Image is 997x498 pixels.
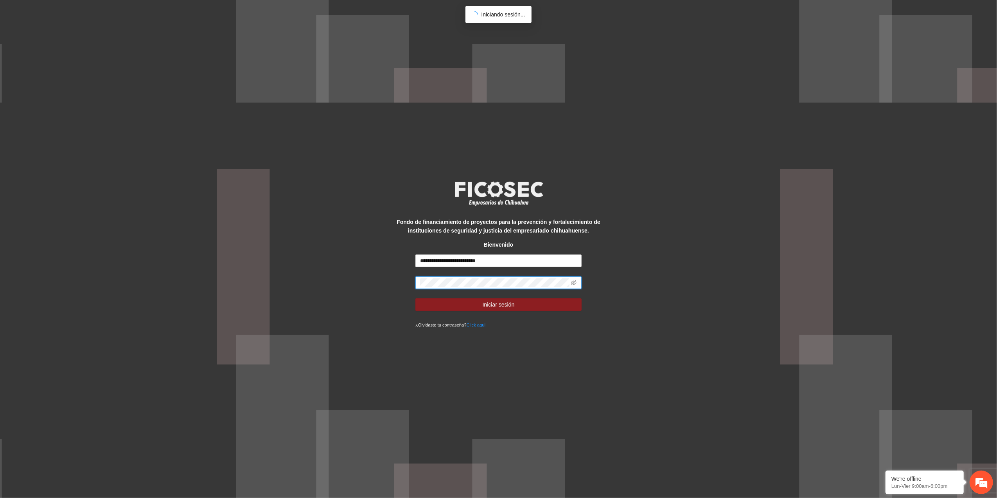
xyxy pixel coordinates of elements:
div: Dejar un mensaje [41,40,131,50]
span: Estamos sin conexión. Déjenos un mensaje. [15,105,138,184]
span: loading [471,10,480,19]
div: Minimizar ventana de chat en vivo [128,4,147,23]
a: Click aqui [467,323,486,327]
small: ¿Olvidaste tu contraseña? [415,323,485,327]
em: Enviar [117,241,142,252]
p: Lun-Vier 9:00am-6:00pm [891,483,958,489]
textarea: Escriba su mensaje aquí y haga clic en “Enviar” [4,214,149,241]
span: Iniciar sesión [483,300,515,309]
img: logo [450,179,548,208]
strong: Fondo de financiamiento de proyectos para la prevención y fortalecimiento de instituciones de seg... [397,219,600,234]
span: eye-invisible [571,280,577,285]
strong: Bienvenido [484,242,513,248]
button: Iniciar sesión [415,298,582,311]
div: We're offline [891,476,958,482]
span: Iniciando sesión... [481,11,525,18]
